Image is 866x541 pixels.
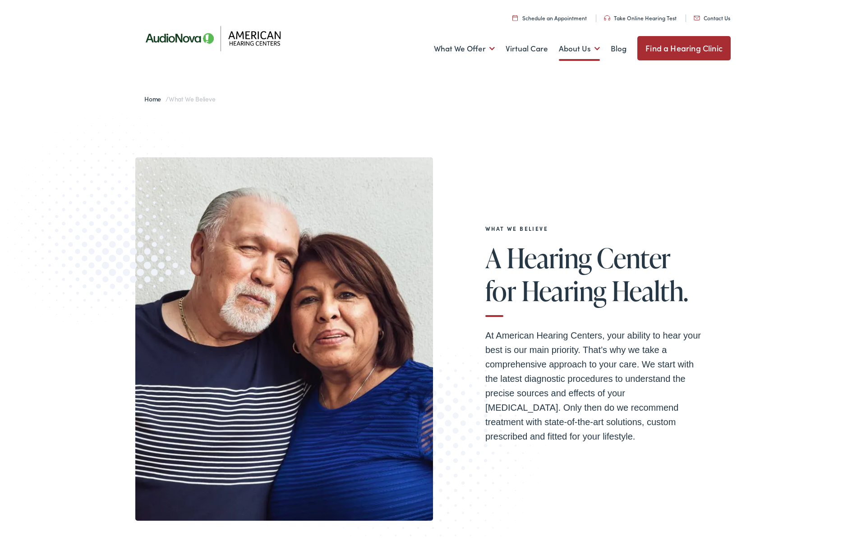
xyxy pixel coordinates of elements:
p: At American Hearing Centers, your ability to hear your best is our main priority. That’s why we t... [485,328,702,444]
img: utility icon [604,15,610,21]
span: Center [597,243,670,273]
img: utility icon [694,16,700,20]
a: Schedule an Appointment [512,14,587,22]
span: Hearing [507,243,592,273]
a: Contact Us [694,14,730,22]
a: Find a Hearing Clinic [637,36,731,60]
span: A [485,243,501,273]
img: utility icon [512,15,518,21]
img: Image of a couple possibly discussing hearing health issues in New Jersey. [135,157,433,520]
h2: What We Believe [485,225,702,232]
span: for [485,276,516,306]
a: Take Online Hearing Test [604,14,677,22]
a: Blog [611,32,626,65]
a: Virtual Care [506,32,548,65]
a: About Us [559,32,600,65]
a: What We Offer [434,32,495,65]
span: Health. [612,276,688,306]
span: Hearing [521,276,607,306]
